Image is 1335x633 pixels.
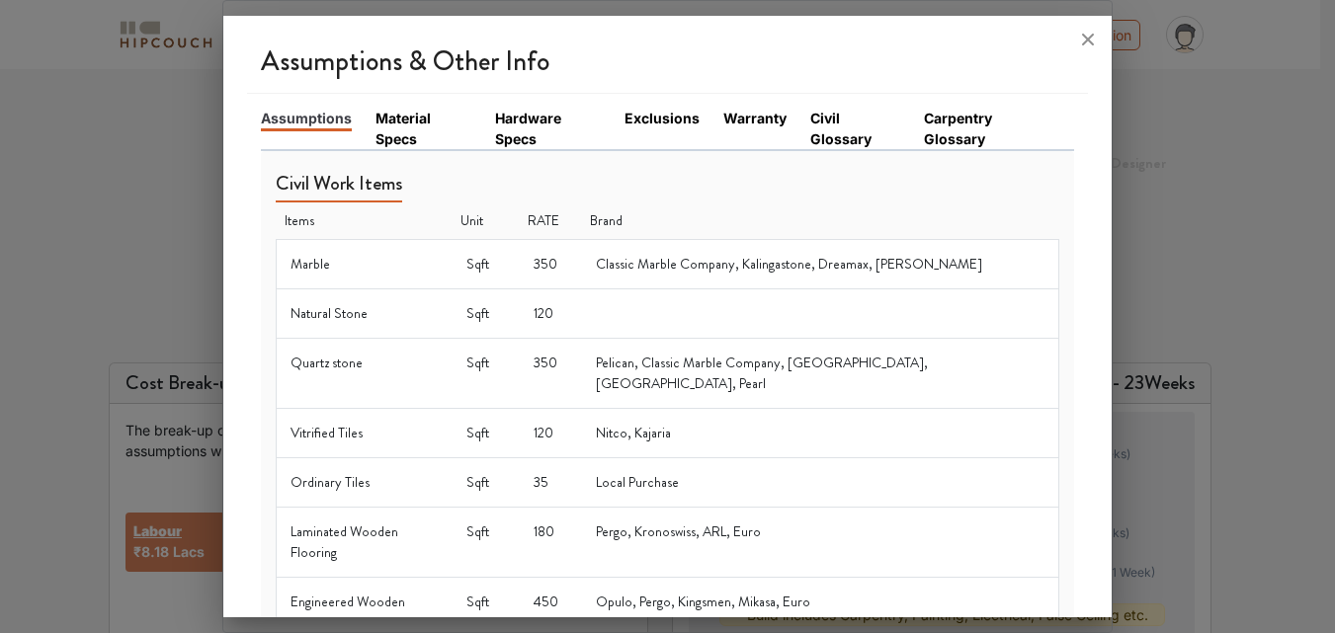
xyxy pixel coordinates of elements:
a: Exclusions [625,108,700,128]
a: Material Specs [375,108,471,149]
td: Laminated Wooden Flooring [277,507,454,577]
td: 120 [520,408,582,457]
td: Pelican, Classic Marble Company, [GEOGRAPHIC_DATA], [GEOGRAPHIC_DATA], Pearl [582,338,1059,408]
td: 350 [520,239,582,288]
td: Classic Marble Company, Kalingastone, Dreamax, [PERSON_NAME] [582,239,1059,288]
th: Items [277,202,454,240]
td: Local Purchase [582,457,1059,507]
th: Unit [453,202,519,240]
h5: Civil Work Items [276,172,402,202]
a: Carpentry Glossary [924,108,1050,149]
a: Civil Glossary [810,108,900,149]
td: Pergo, Kronoswiss, ARL, Euro [582,507,1059,577]
td: Sqft [453,507,519,577]
a: Assumptions [261,108,352,131]
td: 350 [520,338,582,408]
td: Sqft [453,288,519,338]
a: Warranty [723,108,787,128]
td: Marble [277,239,454,288]
td: Nitco, Kajaria [582,408,1059,457]
td: 120 [520,288,582,338]
td: Natural Stone [277,288,454,338]
td: Quartz stone [277,338,454,408]
td: Sqft [453,338,519,408]
td: Vitrified Tiles [277,408,454,457]
td: Ordinary Tiles [277,457,454,507]
td: 180 [520,507,582,577]
a: Hardware Specs [495,108,601,149]
td: Sqft [453,239,519,288]
th: RATE [520,202,582,240]
td: 35 [520,457,582,507]
td: Sqft [453,408,519,457]
th: Brand [582,202,1059,240]
td: Sqft [453,457,519,507]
